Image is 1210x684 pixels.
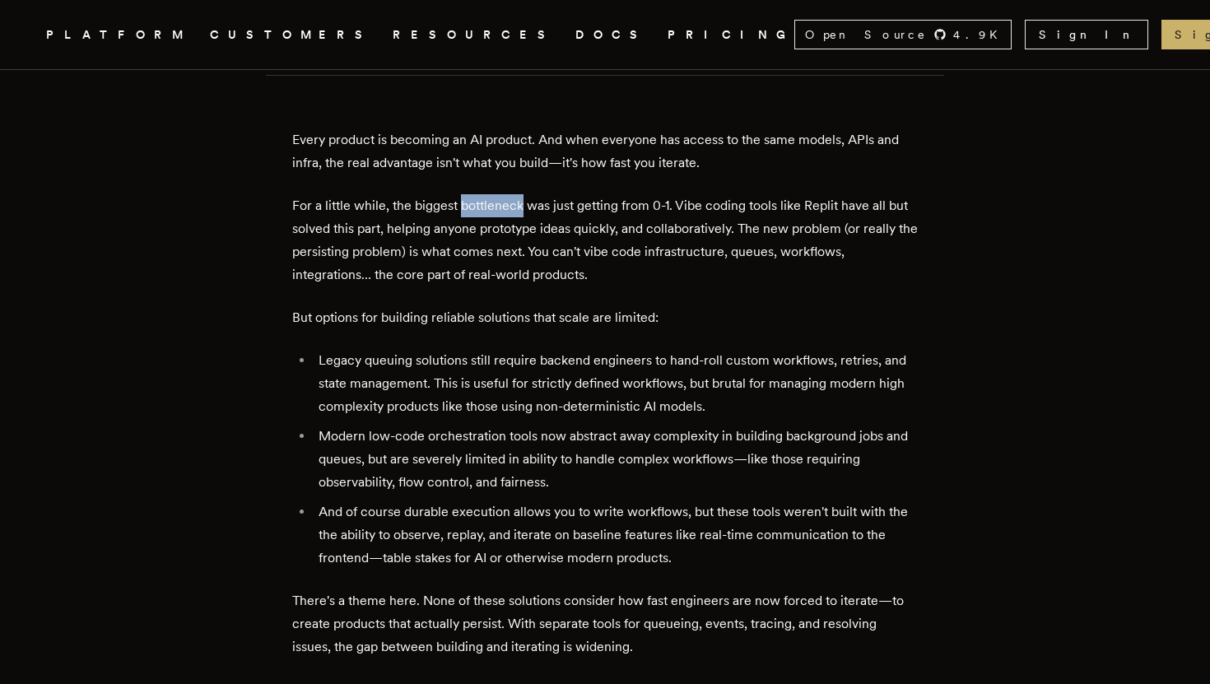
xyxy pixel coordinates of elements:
li: And of course durable execution allows you to write workflows, but these tools weren't built with... [314,500,918,570]
a: CUSTOMERS [210,25,373,45]
span: 4.9 K [953,26,1008,43]
a: PRICING [668,25,794,45]
p: For a little while, the biggest bottleneck was just getting from 0-1. Vibe coding tools like Repl... [292,194,918,286]
button: RESOURCES [393,25,556,45]
p: Every product is becoming an AI product. And when everyone has access to the same models, APIs an... [292,128,918,174]
li: Modern low-code orchestration tools now abstract away complexity in building background jobs and ... [314,425,918,494]
a: DOCS [575,25,648,45]
p: But options for building reliable solutions that scale are limited: [292,306,918,329]
span: Open Source [805,26,927,43]
p: There's a theme here. None of these solutions consider how fast engineers are now forced to itera... [292,589,918,658]
button: PLATFORM [46,25,190,45]
li: Legacy queuing solutions still require backend engineers to hand-roll custom workflows, retries, ... [314,349,918,418]
a: Sign In [1025,20,1148,49]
